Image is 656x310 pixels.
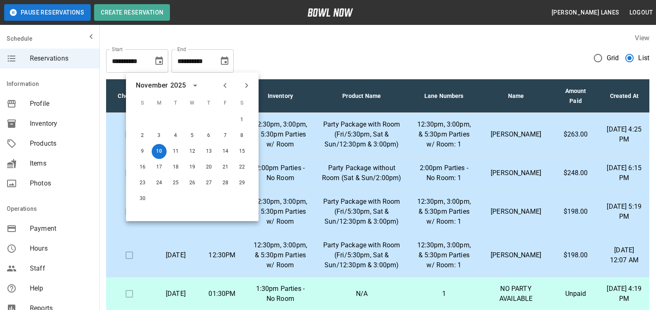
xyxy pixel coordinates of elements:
[322,163,402,183] p: Party Package without Room (Sat & Sun/2:00pm)
[599,79,649,113] th: Created At
[552,79,599,113] th: Amount Paid
[487,284,546,304] p: NO PARTY AVAILABLE
[606,163,643,183] p: [DATE] 6:15 PM
[218,176,233,190] button: Nov 28, 2025
[188,78,202,93] button: calendar view is open, switch to year view
[206,250,239,260] p: 12:30PM
[252,197,309,227] p: 12:30pm, 3:00pm, & 5:30pm Parties w/ Room
[152,176,167,190] button: Nov 24, 2025
[168,95,183,112] span: T
[135,144,150,159] button: Nov 9, 2025
[151,53,167,69] button: Choose date, selected date is Oct 10, 2025
[152,128,167,143] button: Nov 3, 2025
[30,283,93,293] span: Help
[185,176,200,190] button: Nov 26, 2025
[218,160,233,175] button: Nov 21, 2025
[322,240,402,270] p: Party Package with Room (Fri/5:30pm, Sat & Sun/12:30pm & 3:00pm)
[307,8,353,17] img: logo
[322,197,402,227] p: Party Package with Room (Fri/5:30pm, Sat & Sun/12:30pm & 3:00pm)
[559,207,593,217] p: $198.00
[30,139,93,149] span: Products
[201,128,216,143] button: Nov 6, 2025
[168,144,183,159] button: Nov 11, 2025
[30,224,93,234] span: Payment
[206,289,239,299] p: 01:30PM
[408,79,480,113] th: Lane Numbers
[168,176,183,190] button: Nov 25, 2025
[252,120,309,149] p: 12:30pm, 3:00pm, & 5:30pm Parties w/ Room
[252,163,309,183] p: 2:00pm Parties - No Room
[135,95,150,112] span: S
[487,250,546,260] p: [PERSON_NAME]
[626,5,656,20] button: Logout
[235,95,249,112] span: S
[635,34,649,42] label: View
[159,250,192,260] p: [DATE]
[201,144,216,159] button: Nov 13, 2025
[185,160,200,175] button: Nov 19, 2025
[606,202,643,222] p: [DATE] 5:19 PM
[252,284,309,304] p: 1:30pm Parties - No Room
[218,95,233,112] span: F
[201,160,216,175] button: Nov 20, 2025
[135,160,150,175] button: Nov 16, 2025
[235,160,249,175] button: Nov 22, 2025
[322,289,402,299] p: N/A
[4,4,91,21] button: Pause Reservations
[218,144,233,159] button: Nov 14, 2025
[606,284,643,304] p: [DATE] 4:19 PM
[559,289,593,299] p: Unpaid
[559,250,593,260] p: $198.00
[487,168,546,178] p: [PERSON_NAME]
[136,81,168,90] div: November
[415,240,473,270] p: 12:30pm, 3:00pm, & 5:30pm Parties w/ Room: 1
[30,99,93,109] span: Profile
[415,163,473,183] p: 2:00pm Parties - No Room: 1
[30,54,93,63] span: Reservations
[30,264,93,273] span: Staff
[135,176,150,190] button: Nov 23, 2025
[185,95,200,112] span: W
[487,129,546,139] p: [PERSON_NAME]
[548,5,623,20] button: [PERSON_NAME] Lanes
[606,245,643,265] p: [DATE] 12:07 AM
[218,78,232,93] button: Previous month
[135,128,150,143] button: Nov 2, 2025
[245,79,315,113] th: Inventory
[487,207,546,217] p: [PERSON_NAME]
[252,240,309,270] p: 12:30pm, 3:00pm, & 5:30pm Parties w/ Room
[168,160,183,175] button: Nov 18, 2025
[152,160,167,175] button: Nov 17, 2025
[235,176,249,190] button: Nov 29, 2025
[135,191,150,206] button: Nov 30, 2025
[201,95,216,112] span: T
[30,159,93,168] span: Items
[559,168,593,178] p: $248.00
[152,95,167,112] span: M
[216,53,233,69] button: Choose date, selected date is Nov 10, 2025
[185,128,200,143] button: Nov 5, 2025
[415,289,473,299] p: 1
[170,81,186,90] div: 2025
[415,197,473,227] p: 12:30pm, 3:00pm, & 5:30pm Parties w/ Room: 1
[315,79,408,113] th: Product Name
[152,144,167,159] button: Nov 10, 2025
[30,119,93,129] span: Inventory
[106,79,153,113] th: Check In
[240,78,254,93] button: Next month
[30,244,93,254] span: Hours
[30,178,93,188] span: Photos
[480,79,552,113] th: Name
[415,120,473,149] p: 12:30pm, 3:00pm, & 5:30pm Parties w/ Room: 1
[185,144,200,159] button: Nov 12, 2025
[159,289,192,299] p: [DATE]
[638,53,649,63] span: List
[168,128,183,143] button: Nov 4, 2025
[218,128,233,143] button: Nov 7, 2025
[235,112,249,127] button: Nov 1, 2025
[559,129,593,139] p: $263.00
[606,124,643,144] p: [DATE] 4:25 PM
[607,53,619,63] span: Grid
[322,120,402,149] p: Party Package with Room (Fri/5:30pm, Sat & Sun/12:30pm & 3:00pm)
[94,4,170,21] button: Create Reservation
